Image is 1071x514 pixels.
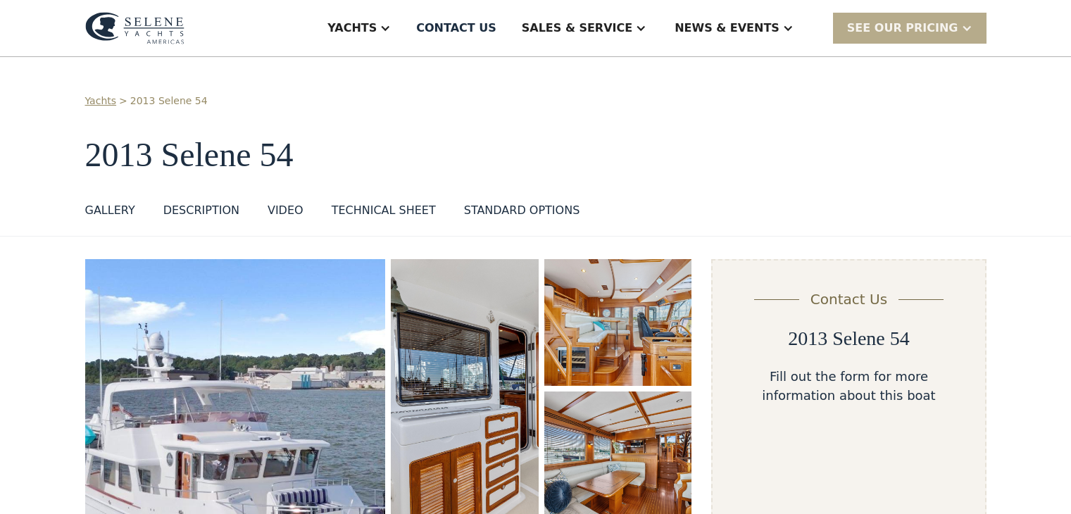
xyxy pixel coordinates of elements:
div: Contact Us [810,289,887,310]
div: DESCRIPTION [163,202,239,219]
a: VIDEO [268,202,303,225]
a: open lightbox [544,259,692,386]
div: GALLERY [85,202,135,219]
a: Yachts [85,94,117,108]
div: Fill out the form for more information about this boat [735,367,962,405]
div: News & EVENTS [675,20,779,37]
img: logo [85,12,184,44]
div: STANDARD OPTIONS [464,202,580,219]
a: GALLERY [85,202,135,225]
div: Yachts [327,20,377,37]
h2: 2013 Selene 54 [788,327,910,351]
div: TECHNICAL SHEET [332,202,436,219]
div: VIDEO [268,202,303,219]
div: Contact US [416,20,496,37]
a: 2013 Selene 54 [130,94,208,108]
div: SEE Our Pricing [833,13,987,43]
div: SEE Our Pricing [847,20,958,37]
div: Sales & Service [522,20,632,37]
a: DESCRIPTION [163,202,239,225]
a: TECHNICAL SHEET [332,202,436,225]
div: > [119,94,127,108]
h1: 2013 Selene 54 [85,137,987,174]
a: STANDARD OPTIONS [464,202,580,225]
